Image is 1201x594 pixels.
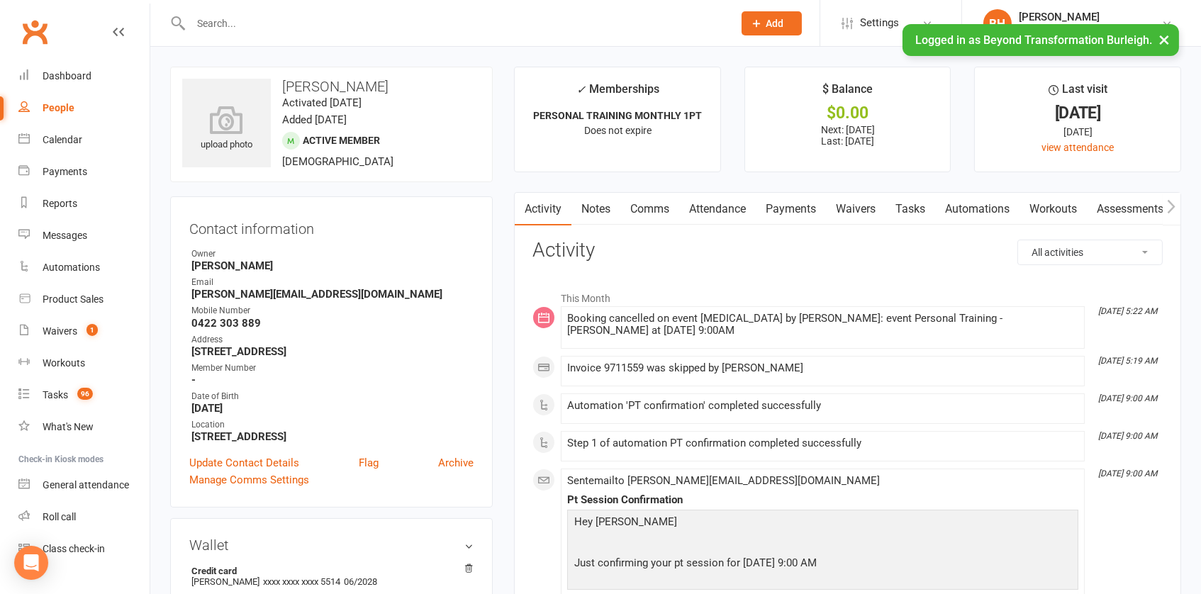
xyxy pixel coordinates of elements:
[1049,80,1107,106] div: Last visit
[1098,469,1157,478] i: [DATE] 9:00 AM
[43,166,87,177] div: Payments
[18,124,150,156] a: Calendar
[189,454,299,471] a: Update Contact Details
[43,262,100,273] div: Automations
[567,474,880,487] span: Sent email to [PERSON_NAME][EMAIL_ADDRESS][DOMAIN_NAME]
[886,193,935,225] a: Tasks
[1098,431,1157,441] i: [DATE] 9:00 AM
[43,479,129,491] div: General attendance
[766,18,784,29] span: Add
[43,389,68,400] div: Tasks
[1098,306,1157,316] i: [DATE] 5:22 AM
[344,576,377,587] span: 06/2028
[43,102,74,113] div: People
[576,83,586,96] i: ✓
[533,110,702,121] strong: PERSONAL TRAINING MONTHLY 1PT
[189,564,474,589] li: [PERSON_NAME]
[584,125,652,136] span: Does not expire
[571,513,1075,534] p: Hey [PERSON_NAME]
[515,193,571,225] a: Activity
[679,193,756,225] a: Attendance
[18,411,150,443] a: What's New
[191,304,474,318] div: Mobile Number
[758,124,938,147] p: Next: [DATE] Last: [DATE]
[43,421,94,432] div: What's New
[191,390,474,403] div: Date of Birth
[14,546,48,580] div: Open Intercom Messenger
[43,357,85,369] div: Workouts
[1151,24,1177,55] button: ×
[282,155,393,168] span: [DEMOGRAPHIC_DATA]
[191,374,474,386] strong: -
[18,284,150,315] a: Product Sales
[1019,23,1161,36] div: Beyond Transformation Burleigh
[18,379,150,411] a: Tasks 96
[567,313,1078,337] div: Booking cancelled on event [MEDICAL_DATA] by [PERSON_NAME]: event Personal Training - [PERSON_NAM...
[1098,393,1157,403] i: [DATE] 9:00 AM
[191,317,474,330] strong: 0422 303 889
[18,252,150,284] a: Automations
[191,333,474,347] div: Address
[191,259,474,272] strong: [PERSON_NAME]
[43,511,76,522] div: Roll call
[571,554,1075,575] p: Just confirming your pt session for [DATE] 9:00 AM
[43,543,105,554] div: Class check-in
[567,437,1078,449] div: Step 1 of automation PT confirmation completed successfully
[983,9,1012,38] div: BH
[988,106,1168,121] div: [DATE]
[576,80,659,106] div: Memberships
[191,288,474,301] strong: [PERSON_NAME][EMAIL_ADDRESS][DOMAIN_NAME]
[756,193,826,225] a: Payments
[182,79,481,94] h3: [PERSON_NAME]
[303,135,380,146] span: Active member
[826,193,886,225] a: Waivers
[532,240,1163,262] h3: Activity
[43,293,104,305] div: Product Sales
[567,362,1078,374] div: Invoice 9711559 was skipped by [PERSON_NAME]
[191,430,474,443] strong: [STREET_ADDRESS]
[43,230,87,241] div: Messages
[191,345,474,358] strong: [STREET_ADDRESS]
[860,7,899,39] span: Settings
[1020,193,1087,225] a: Workouts
[359,454,379,471] a: Flag
[18,220,150,252] a: Messages
[191,418,474,432] div: Location
[263,576,340,587] span: xxxx xxxx xxxx 5514
[182,106,271,152] div: upload photo
[988,124,1168,140] div: [DATE]
[742,11,802,35] button: Add
[282,113,347,126] time: Added [DATE]
[191,362,474,375] div: Member Number
[822,80,873,106] div: $ Balance
[758,106,938,121] div: $0.00
[18,156,150,188] a: Payments
[1019,11,1161,23] div: [PERSON_NAME]
[18,92,150,124] a: People
[191,402,474,415] strong: [DATE]
[189,471,309,488] a: Manage Comms Settings
[86,324,98,336] span: 1
[567,400,1078,412] div: Automation 'PT confirmation' completed successfully
[77,388,93,400] span: 96
[620,193,679,225] a: Comms
[191,566,467,576] strong: Credit card
[18,501,150,533] a: Roll call
[43,70,91,82] div: Dashboard
[191,276,474,289] div: Email
[186,13,723,33] input: Search...
[43,325,77,337] div: Waivers
[532,284,1163,306] li: This Month
[1098,356,1157,366] i: [DATE] 5:19 AM
[571,193,620,225] a: Notes
[189,537,474,553] h3: Wallet
[18,469,150,501] a: General attendance kiosk mode
[18,347,150,379] a: Workouts
[567,494,1078,506] div: Pt Session Confirmation
[43,198,77,209] div: Reports
[191,247,474,261] div: Owner
[1041,142,1114,153] a: view attendance
[17,14,52,50] a: Clubworx
[18,188,150,220] a: Reports
[282,96,362,109] time: Activated [DATE]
